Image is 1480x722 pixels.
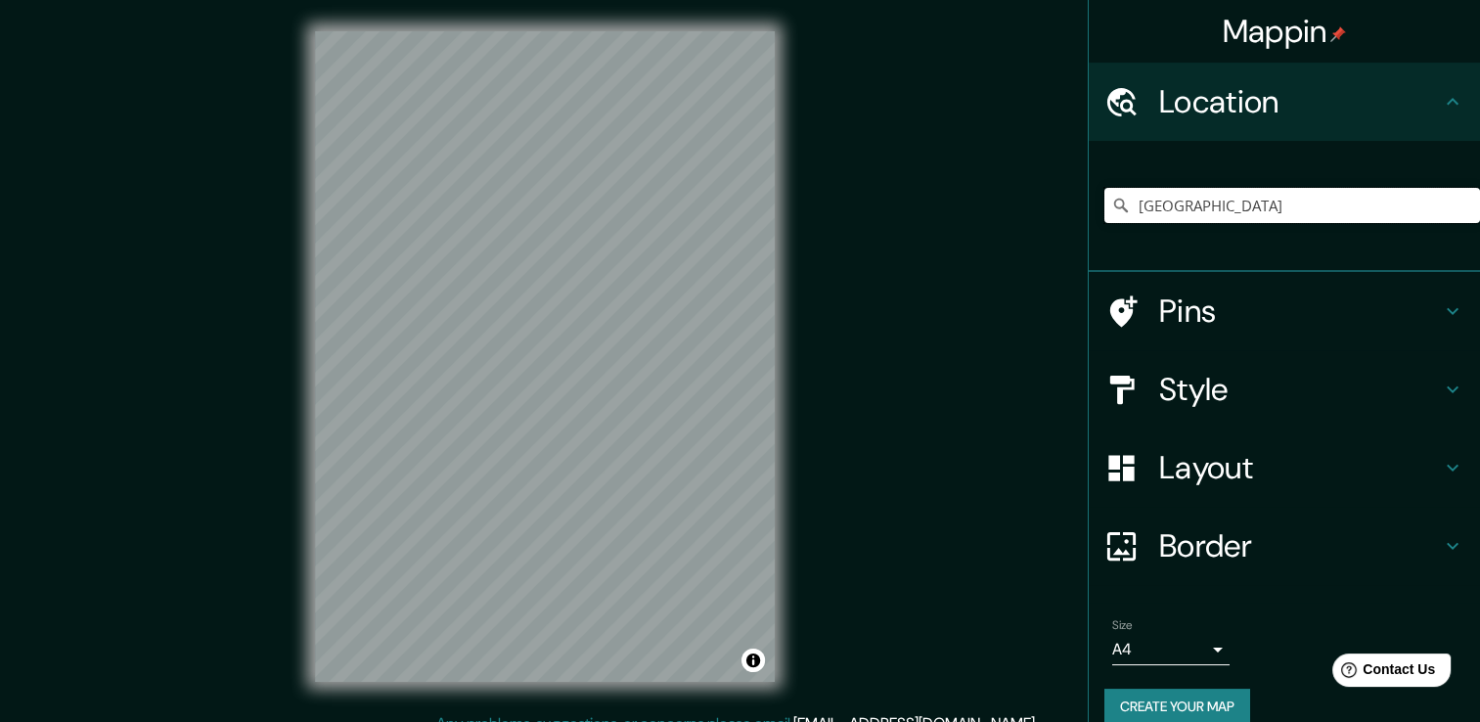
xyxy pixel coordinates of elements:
[315,31,775,682] canvas: Map
[1159,370,1441,409] h4: Style
[1159,82,1441,121] h4: Location
[1089,63,1480,141] div: Location
[741,649,765,672] button: Toggle attribution
[1306,646,1458,700] iframe: Help widget launcher
[1104,188,1480,223] input: Pick your city or area
[1159,292,1441,331] h4: Pins
[1089,429,1480,507] div: Layout
[1089,272,1480,350] div: Pins
[1223,12,1347,51] h4: Mappin
[1089,507,1480,585] div: Border
[1159,526,1441,565] h4: Border
[1112,634,1230,665] div: A4
[1330,26,1346,42] img: pin-icon.png
[1159,448,1441,487] h4: Layout
[1089,350,1480,429] div: Style
[1112,617,1133,634] label: Size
